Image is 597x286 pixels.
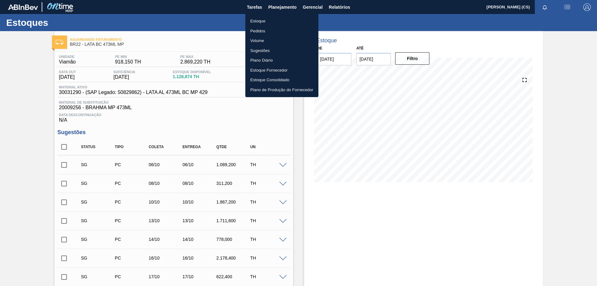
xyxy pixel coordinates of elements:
[245,46,318,56] a: Sugestões
[245,65,318,75] a: Estoque Fornecedor
[245,55,318,65] a: Plano Diário
[245,26,318,36] a: Pedidos
[245,75,318,85] a: Estoque Consolidado
[245,16,318,26] a: Estoque
[245,85,318,95] a: Plano de Produção do Fornecedor
[245,36,318,46] a: Volume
